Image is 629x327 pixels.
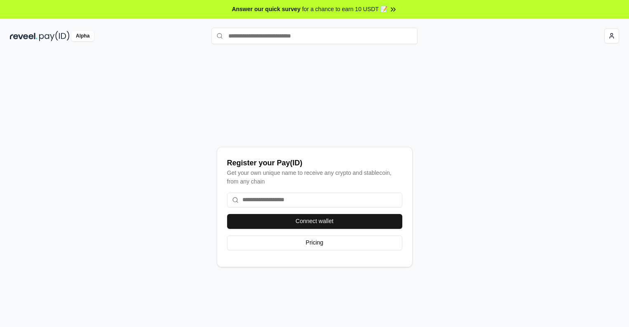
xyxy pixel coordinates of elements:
div: Register your Pay(ID) [227,157,402,169]
span: Answer our quick survey [232,5,300,14]
div: Alpha [71,31,94,41]
img: reveel_dark [10,31,38,41]
span: for a chance to earn 10 USDT 📝 [302,5,387,14]
div: Get your own unique name to receive any crypto and stablecoin, from any chain [227,169,402,186]
img: pay_id [39,31,70,41]
button: Connect wallet [227,214,402,229]
button: Pricing [227,235,402,250]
